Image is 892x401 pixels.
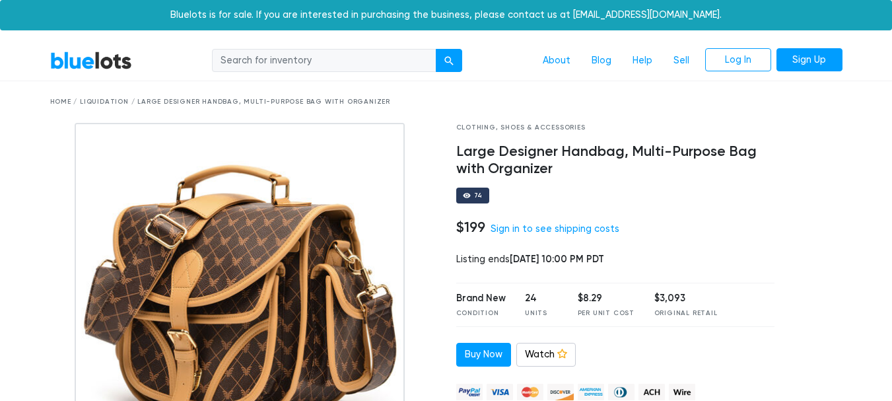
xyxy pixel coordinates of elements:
img: paypal_credit-80455e56f6e1299e8d57f40c0dcee7b8cd4ae79b9eccbfc37e2480457ba36de9.png [456,384,483,400]
a: Watch [516,343,576,367]
div: Per Unit Cost [578,309,635,318]
a: Blog [581,48,622,73]
a: Log In [705,48,771,72]
img: visa-79caf175f036a155110d1892330093d4c38f53c55c9ec9e2c3a54a56571784bb.png [487,384,513,400]
div: $3,093 [654,291,718,306]
img: mastercard-42073d1d8d11d6635de4c079ffdb20a4f30a903dc55d1612383a1b395dd17f39.png [517,384,543,400]
div: Condition [456,309,506,318]
h4: $199 [456,219,485,236]
span: [DATE] 10:00 PM PDT [510,253,604,265]
a: Sell [663,48,700,73]
a: Buy Now [456,343,511,367]
img: ach-b7992fed28a4f97f893c574229be66187b9afb3f1a8d16a4691d3d3140a8ab00.png [638,384,665,400]
div: 74 [474,192,483,199]
a: Sign in to see shipping costs [491,223,619,235]
img: american_express-ae2a9f97a040b4b41f6397f7637041a5861d5f99d0716c09922aba4e24c8547d.png [578,384,604,400]
div: $8.29 [578,291,635,306]
div: Units [525,309,558,318]
h4: Large Designer Handbag, Multi-Purpose Bag with Organizer [456,143,775,178]
div: Brand New [456,291,506,306]
div: Original Retail [654,309,718,318]
a: Help [622,48,663,73]
div: Home / Liquidation / Large Designer Handbag, Multi-Purpose Bag with Organizer [50,97,842,107]
img: discover-82be18ecfda2d062aad2762c1ca80e2d36a4073d45c9e0ffae68cd515fbd3d32.png [547,384,574,400]
div: Clothing, Shoes & Accessories [456,123,775,133]
div: Listing ends [456,252,775,267]
div: 24 [525,291,558,306]
img: wire-908396882fe19aaaffefbd8e17b12f2f29708bd78693273c0e28e3a24408487f.png [669,384,695,400]
input: Search for inventory [212,49,436,73]
img: diners_club-c48f30131b33b1bb0e5d0e2dbd43a8bea4cb12cb2961413e2f4250e06c020426.png [608,384,635,400]
a: BlueLots [50,51,132,70]
a: Sign Up [776,48,842,72]
a: About [532,48,581,73]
